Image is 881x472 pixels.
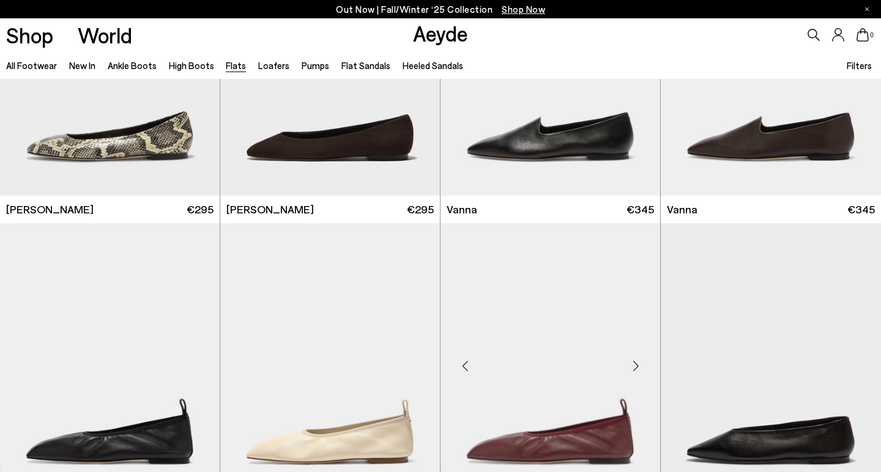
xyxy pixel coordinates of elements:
[447,348,483,385] div: Previous slide
[857,28,869,42] a: 0
[847,202,875,217] span: €345
[413,20,468,46] a: Aeyde
[661,196,881,223] a: Vanna €345
[617,348,654,385] div: Next slide
[341,60,390,71] a: Flat Sandals
[869,32,875,39] span: 0
[407,202,434,217] span: €295
[336,2,545,17] p: Out Now | Fall/Winter ‘25 Collection
[302,60,329,71] a: Pumps
[78,24,132,46] a: World
[108,60,157,71] a: Ankle Boots
[502,4,545,15] span: Navigate to /collections/new-in
[441,196,660,223] a: Vanna €345
[847,60,872,71] span: Filters
[69,60,95,71] a: New In
[447,202,477,217] span: Vanna
[258,60,289,71] a: Loafers
[226,202,314,217] span: [PERSON_NAME]
[6,60,57,71] a: All Footwear
[169,60,214,71] a: High Boots
[626,202,654,217] span: €345
[226,60,246,71] a: Flats
[220,196,440,223] a: [PERSON_NAME] €295
[187,202,214,217] span: €295
[667,202,697,217] span: Vanna
[403,60,463,71] a: Heeled Sandals
[6,24,53,46] a: Shop
[6,202,94,217] span: [PERSON_NAME]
